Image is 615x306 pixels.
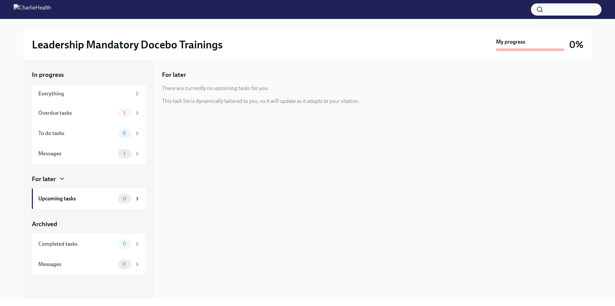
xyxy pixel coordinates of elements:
a: Upcoming tasks0 [32,189,146,209]
h2: Leadership Mandatory Docebo Trainings [32,38,223,51]
span: 0 [119,196,130,201]
strong: My progress [496,38,525,46]
a: Messages0 [32,254,146,275]
a: Completed tasks0 [32,234,146,254]
div: For later [32,175,56,183]
span: 0 [119,241,130,246]
span: 0 [119,131,130,136]
img: CharlieHealth [14,4,51,15]
a: Overdue tasks1 [32,103,146,123]
div: This task list is dynamically tailored to you, so it will update as it adapts to your sitation. [162,97,360,105]
a: In progress [32,70,146,79]
a: Everything [32,85,146,103]
div: Overdue tasks [38,109,115,117]
a: Archived [32,220,146,228]
h5: For later [162,70,186,79]
div: There are currently no upcoming tasks for you. [162,85,269,92]
span: 1 [119,110,129,115]
a: For later [32,175,146,183]
span: 0 [119,262,130,267]
a: Messages1 [32,144,146,164]
div: Everything [38,90,131,97]
div: Messages [38,150,115,157]
div: Messages [38,261,115,268]
span: 1 [119,151,129,156]
div: Completed tasks [38,240,115,248]
div: Upcoming tasks [38,195,115,202]
div: To do tasks [38,130,115,137]
h3: 0% [569,39,583,51]
a: To do tasks0 [32,123,146,144]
